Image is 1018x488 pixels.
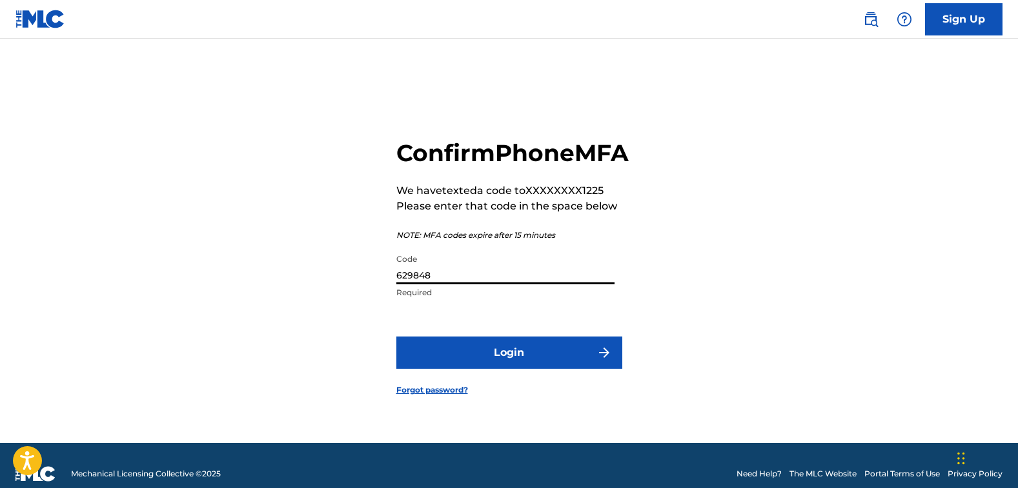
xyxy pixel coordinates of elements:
iframe: Chat Widget [953,426,1018,488]
img: logo [15,466,56,482]
p: Required [396,287,615,298]
p: We have texted a code to XXXXXXXX1225 [396,183,629,199]
img: help [897,12,912,27]
img: search [863,12,879,27]
a: Sign Up [925,3,1003,35]
span: Mechanical Licensing Collective © 2025 [71,468,221,480]
p: NOTE: MFA codes expire after 15 minutes [396,229,629,241]
a: Need Help? [737,468,782,480]
div: Help [891,6,917,32]
a: Public Search [858,6,884,32]
a: The MLC Website [789,468,857,480]
a: Privacy Policy [948,468,1003,480]
button: Login [396,337,622,369]
a: Portal Terms of Use [864,468,940,480]
img: f7272a7cc735f4ea7f67.svg [596,345,612,360]
h2: Confirm Phone MFA [396,139,629,168]
div: Drag [957,439,965,478]
a: Forgot password? [396,384,468,396]
p: Please enter that code in the space below [396,199,629,214]
img: MLC Logo [15,10,65,28]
